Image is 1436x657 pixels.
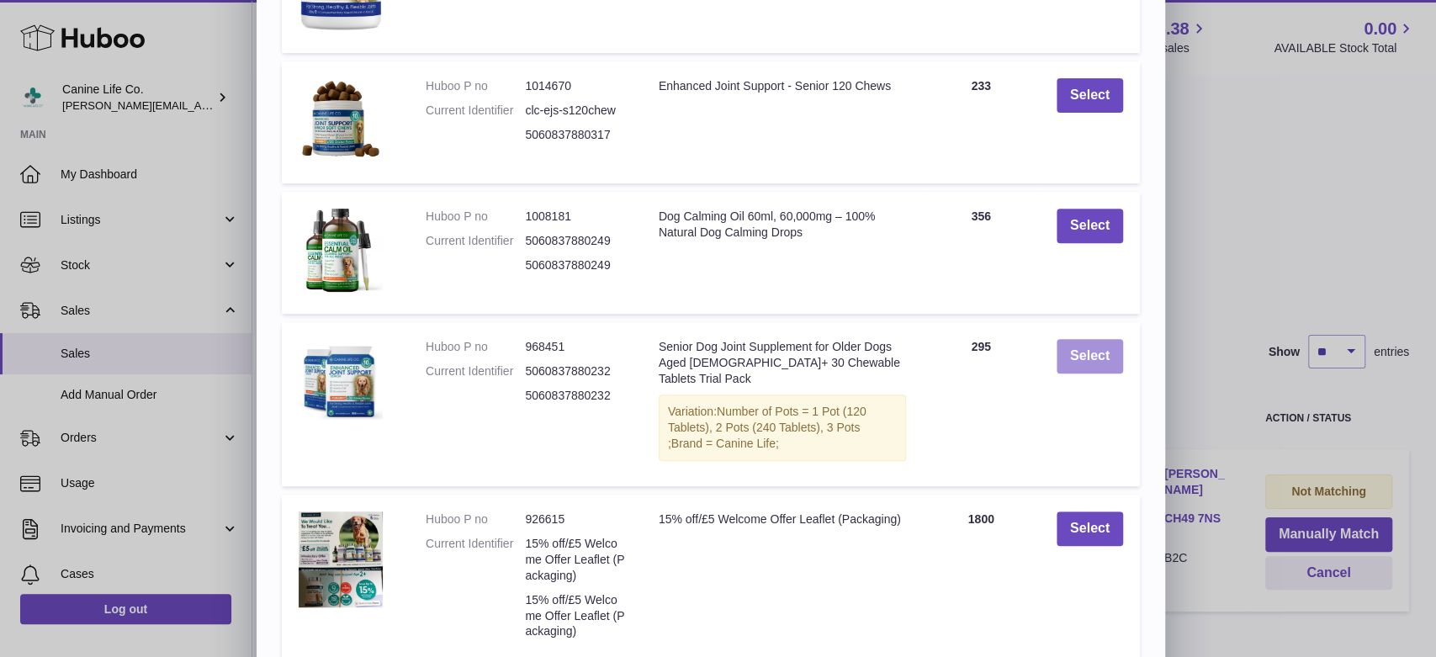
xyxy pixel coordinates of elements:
dd: 1008181 [525,209,624,225]
img: 15% off/£5 Welcome Offer Leaflet (Packaging) [299,511,383,607]
dt: Huboo P no [426,209,525,225]
span: Number of Pots = 1 Pot (120 Tablets), 2 Pots (240 Tablets), 3 Pots ; [668,405,866,450]
button: Select [1057,339,1123,374]
div: 15% off/£5 Welcome Offer Leaflet (Packaging) [659,511,906,527]
dt: Current Identifier [426,363,525,379]
dd: 968451 [525,339,624,355]
img: Enhanced Joint Support - Senior 120 Chews [299,78,383,162]
dd: 5060837880249 [525,257,624,273]
td: 233 [923,61,1040,183]
td: 356 [923,192,1040,314]
button: Select [1057,511,1123,546]
dd: 1014670 [525,78,624,94]
dd: 926615 [525,511,624,527]
dd: clc-ejs-s120chew [525,103,624,119]
dt: Huboo P no [426,78,525,94]
dd: 5060837880249 [525,233,624,249]
dt: Huboo P no [426,339,525,355]
dd: 5060837880232 [525,363,624,379]
img: Senior Dog Joint Supplement for Older Dogs Aged 8+ 30 Chewable Tablets Trial Pack [299,339,383,423]
div: Dog Calming Oil 60ml, 60,000mg – 100% Natural Dog Calming Drops [659,209,906,241]
span: Brand = Canine Life; [671,437,779,450]
div: Senior Dog Joint Supplement for Older Dogs Aged [DEMOGRAPHIC_DATA]+ 30 Chewable Tablets Trial Pack [659,339,906,387]
button: Select [1057,78,1123,113]
img: Dog Calming Oil 60ml, 60,000mg – 100% Natural Dog Calming Drops [299,209,383,293]
div: Variation: [659,395,906,461]
td: 295 [923,322,1040,486]
dt: Current Identifier [426,233,525,249]
dd: 5060837880317 [525,127,624,143]
dt: Current Identifier [426,103,525,119]
dd: 5060837880232 [525,388,624,404]
dd: 15% off/£5 Welcome Offer Leaflet (Packaging) [525,536,624,584]
dt: Current Identifier [426,536,525,584]
dd: 15% off/£5 Welcome Offer Leaflet (Packaging) [525,592,624,640]
button: Select [1057,209,1123,243]
div: Enhanced Joint Support - Senior 120 Chews [659,78,906,94]
dt: Huboo P no [426,511,525,527]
